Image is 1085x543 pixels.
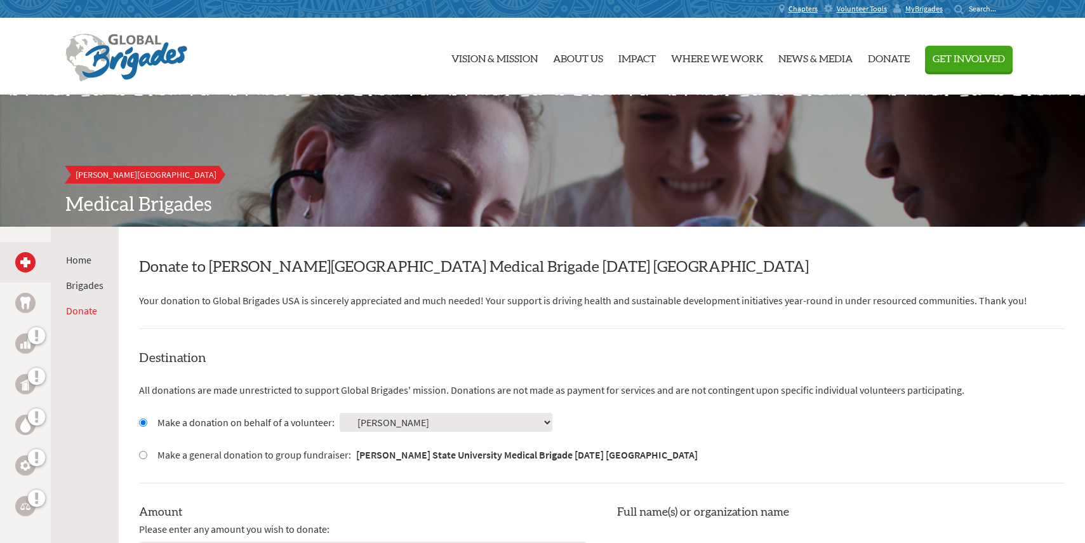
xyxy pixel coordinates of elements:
[671,23,763,90] a: Where We Work
[66,253,91,266] a: Home
[789,4,818,14] span: Chapters
[969,4,1005,13] input: Search...
[20,378,30,391] img: Public Health
[905,4,943,14] span: MyBrigades
[778,23,853,90] a: News & Media
[139,349,1065,367] h4: Destination
[356,448,698,461] strong: [PERSON_NAME] State University Medical Brigade [DATE] [GEOGRAPHIC_DATA]
[15,333,36,354] a: Business
[618,23,656,90] a: Impact
[76,169,216,180] span: [PERSON_NAME][GEOGRAPHIC_DATA]
[451,23,538,90] a: Vision & Mission
[66,252,103,267] li: Home
[20,417,30,432] img: Water
[66,279,103,292] a: Brigades
[66,304,97,317] a: Donate
[157,447,698,462] label: Make a general donation to group fundraiser:
[157,415,335,430] label: Make a donation on behalf of a volunteer:
[15,496,36,516] a: Legal Empowerment
[837,4,887,14] span: Volunteer Tools
[20,460,30,471] img: Engineering
[20,339,30,349] img: Business
[868,23,910,90] a: Donate
[139,504,183,521] label: Amount
[553,23,603,90] a: About Us
[15,374,36,394] a: Public Health
[925,46,1013,72] button: Get Involved
[15,455,36,476] a: Engineering
[15,415,36,435] a: Water
[139,257,1065,278] h2: Donate to [PERSON_NAME][GEOGRAPHIC_DATA] Medical Brigade [DATE] [GEOGRAPHIC_DATA]
[933,54,1005,64] span: Get Involved
[617,504,789,521] label: Full name(s) or organization name
[20,297,30,309] img: Dental
[139,293,1065,308] p: Your donation to Global Brigades USA is sincerely appreciated and much needed! Your support is dr...
[139,521,329,537] span: Please enter any amount you wish to donate:
[15,293,36,313] a: Dental
[139,382,1065,398] p: All donations are made unrestricted to support Global Brigades' mission. Donations are not made a...
[15,252,36,272] a: Medical
[65,166,227,184] a: [PERSON_NAME][GEOGRAPHIC_DATA]
[20,502,30,510] img: Legal Empowerment
[66,303,103,318] li: Donate
[66,278,103,293] li: Brigades
[65,34,187,82] img: Global Brigades Logo
[65,194,1020,217] h2: Medical Brigades
[20,257,30,267] img: Medical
